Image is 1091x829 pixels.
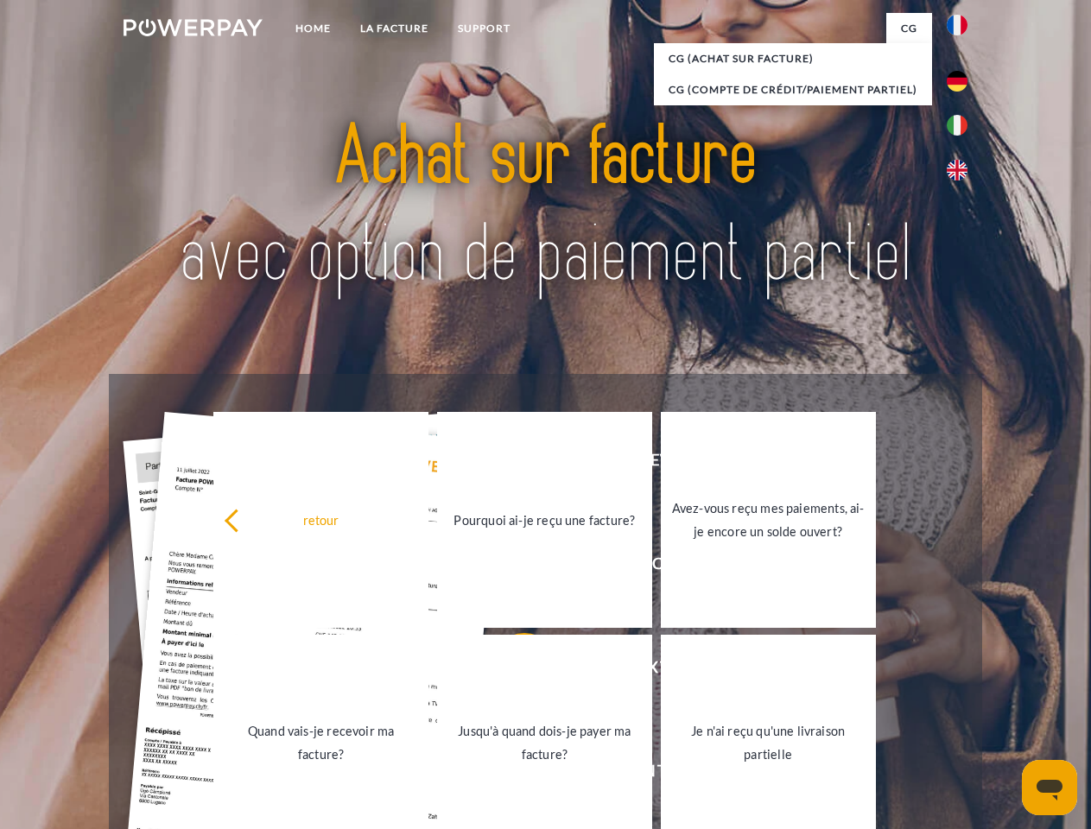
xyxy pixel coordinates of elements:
a: CG (achat sur facture) [654,43,932,74]
div: retour [224,508,418,531]
a: Avez-vous reçu mes paiements, ai-je encore un solde ouvert? [661,412,876,628]
img: en [947,160,967,180]
div: Avez-vous reçu mes paiements, ai-je encore un solde ouvert? [671,497,866,543]
div: Pourquoi ai-je reçu une facture? [447,508,642,531]
a: CG (Compte de crédit/paiement partiel) [654,74,932,105]
div: Quand vais-je recevoir ma facture? [224,719,418,766]
img: de [947,71,967,92]
img: it [947,115,967,136]
div: Jusqu'à quand dois-je payer ma facture? [447,719,642,766]
iframe: Button to launch messaging window [1022,760,1077,815]
a: Home [281,13,346,44]
div: Je n'ai reçu qu'une livraison partielle [671,719,866,766]
a: Support [443,13,525,44]
img: fr [947,15,967,35]
a: CG [886,13,932,44]
img: title-powerpay_fr.svg [165,83,926,331]
a: LA FACTURE [346,13,443,44]
img: logo-powerpay-white.svg [124,19,263,36]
